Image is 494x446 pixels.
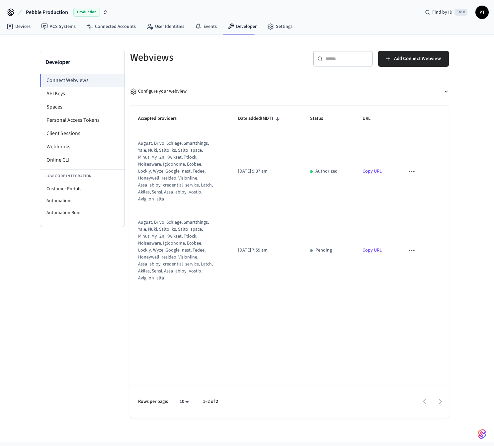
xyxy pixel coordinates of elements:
[40,127,124,140] li: Client Sessions
[238,247,294,254] p: [DATE] 7:59 am
[420,6,473,18] div: Find by IDCtrl K
[190,21,222,33] a: Events
[203,398,218,405] p: 1–2 of 2
[378,51,449,67] button: Add Connect Webview
[40,153,124,167] li: Online CLI
[478,429,486,439] img: SeamLogoGradient.69752ec5.svg
[130,83,449,100] button: Configure your webview
[315,168,338,175] p: Authorized
[176,397,192,407] div: 10
[363,247,382,254] a: Copy URL
[310,113,332,124] span: Status
[130,106,449,290] table: sticky table
[476,6,488,18] span: PT
[238,113,282,124] span: Date added(MDT)
[222,21,262,33] a: Developer
[432,9,453,16] span: Find by ID
[138,219,214,282] div: august, brivo, schlage, smartthings, yale, nuki, salto_ks, salto_space, minut, my_2n, kwikset, tt...
[130,51,286,64] h5: Webviews
[36,21,81,33] a: ACS Systems
[40,183,124,195] li: Customer Portals
[363,113,379,124] span: URL
[238,168,294,175] p: [DATE] 9:37 am
[1,21,36,33] a: Devices
[45,58,119,67] h3: Developer
[73,8,100,17] span: Production
[40,113,124,127] li: Personal Access Tokens
[26,8,68,16] span: Pebble Production
[40,74,124,87] li: Connect Webviews
[40,207,124,219] li: Automation Runs
[141,21,190,33] a: User Identities
[40,140,124,153] li: Webhooks
[40,195,124,207] li: Automations
[40,169,124,183] li: Low Code Integration
[475,6,489,19] button: PT
[454,9,467,16] span: Ctrl K
[40,87,124,100] li: API Keys
[138,398,168,405] p: Rows per page:
[130,88,187,95] div: Configure your webview
[138,140,214,203] div: august, brivo, schlage, smartthings, yale, nuki, salto_ks, salto_space, minut, my_2n, kwikset, tt...
[40,100,124,113] li: Spaces
[262,21,298,33] a: Settings
[394,54,441,63] span: Add Connect Webview
[315,247,332,254] p: Pending
[363,168,382,175] a: Copy URL
[81,21,141,33] a: Connected Accounts
[138,113,185,124] span: Accepted providers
